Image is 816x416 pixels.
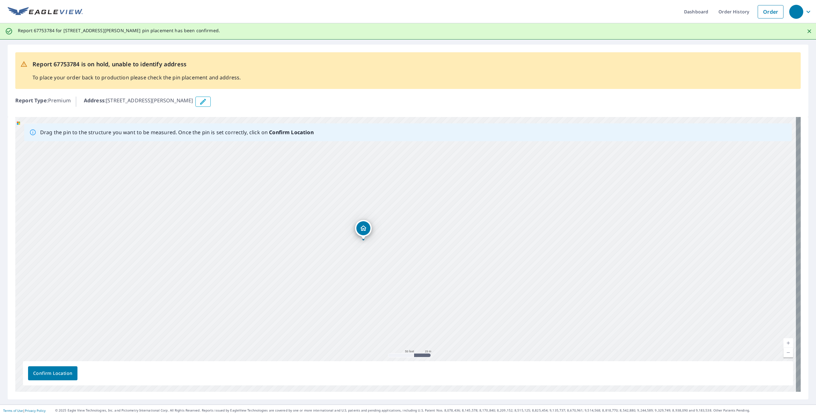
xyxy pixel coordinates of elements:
p: To place your order back to production please check the pin placement and address. [33,74,241,81]
img: EV Logo [8,7,83,17]
b: Confirm Location [269,129,313,136]
span: Confirm Location [33,369,72,377]
div: Dropped pin, building 1, Residential property, 5841 Beech Rd THOMPSON-NICOLA, BC V1K1M6 [355,220,372,240]
p: Report 67753784 is on hold, unable to identify address [33,60,241,69]
p: : Premium [15,97,71,107]
a: Current Level 19, Zoom In [783,338,793,348]
p: Report 67753784 for [STREET_ADDRESS][PERSON_NAME] pin placement has been confirmed. [18,28,220,33]
a: Order [758,5,783,18]
b: Report Type [15,97,47,104]
a: Terms of Use [3,408,23,413]
p: | [3,409,46,412]
p: Drag the pin to the structure you want to be measured. Once the pin is set correctly, click on [40,128,314,136]
p: : [STREET_ADDRESS][PERSON_NAME] [84,97,193,107]
button: Close [805,27,813,35]
button: Confirm Location [28,366,77,380]
b: Address [84,97,105,104]
a: Current Level 19, Zoom Out [783,348,793,357]
p: © 2025 Eagle View Technologies, Inc. and Pictometry International Corp. All Rights Reserved. Repo... [55,408,813,413]
a: Privacy Policy [25,408,46,413]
